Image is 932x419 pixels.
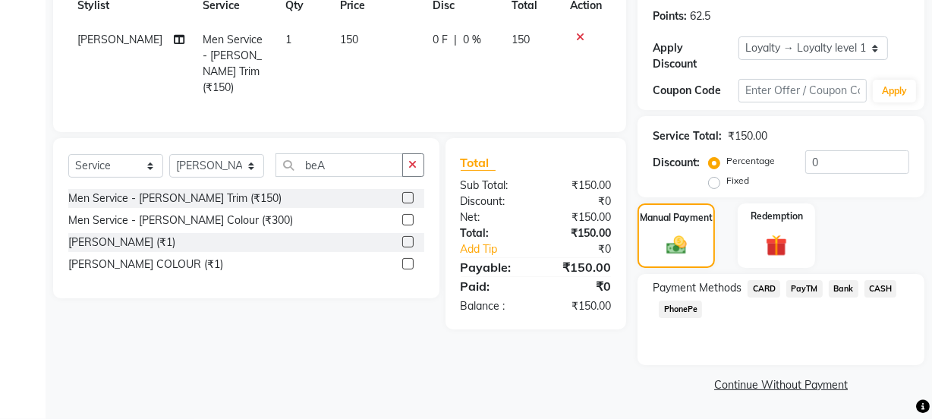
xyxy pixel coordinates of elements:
div: ₹150.00 [536,225,622,241]
div: Payable: [449,258,536,276]
div: Service Total: [653,128,722,144]
span: PayTM [786,280,823,298]
div: [PERSON_NAME] COLOUR (₹1) [68,257,223,273]
div: Sub Total: [449,178,536,194]
label: Percentage [726,154,775,168]
a: Continue Without Payment [641,377,921,393]
span: | [454,32,457,48]
div: ₹150.00 [536,258,622,276]
div: ₹0 [536,277,622,295]
div: ₹0 [536,194,622,209]
div: ₹150.00 [536,209,622,225]
div: Balance : [449,298,536,314]
label: Fixed [726,174,749,187]
label: Redemption [751,209,803,223]
div: ₹150.00 [728,128,767,144]
div: ₹150.00 [536,178,622,194]
div: ₹0 [550,241,622,257]
span: Total [461,155,496,171]
div: ₹150.00 [536,298,622,314]
div: Coupon Code [653,83,738,99]
div: Net: [449,209,536,225]
label: Manual Payment [640,211,713,225]
div: Men Service - [PERSON_NAME] Trim (₹150) [68,191,282,206]
span: CASH [864,280,897,298]
span: 0 F [433,32,448,48]
span: CARD [748,280,780,298]
div: Men Service - [PERSON_NAME] Colour (₹300) [68,213,293,228]
span: PhonePe [659,301,702,318]
span: Payment Methods [653,280,742,296]
div: Discount: [653,155,700,171]
img: _cash.svg [660,234,693,257]
div: 62.5 [690,8,710,24]
div: Total: [449,225,536,241]
input: Search or Scan [276,153,403,177]
div: Points: [653,8,687,24]
span: [PERSON_NAME] [77,33,162,46]
span: 150 [340,33,358,46]
span: Men Service - [PERSON_NAME] Trim (₹150) [203,33,263,94]
span: Bank [829,280,858,298]
div: [PERSON_NAME] (₹1) [68,235,175,250]
span: 150 [512,33,530,46]
div: Apply Discount [653,40,738,72]
img: _gift.svg [759,232,794,259]
span: 1 [285,33,291,46]
a: Add Tip [449,241,550,257]
span: 0 % [463,32,481,48]
div: Discount: [449,194,536,209]
button: Apply [873,80,916,102]
div: Paid: [449,277,536,295]
input: Enter Offer / Coupon Code [738,79,867,102]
